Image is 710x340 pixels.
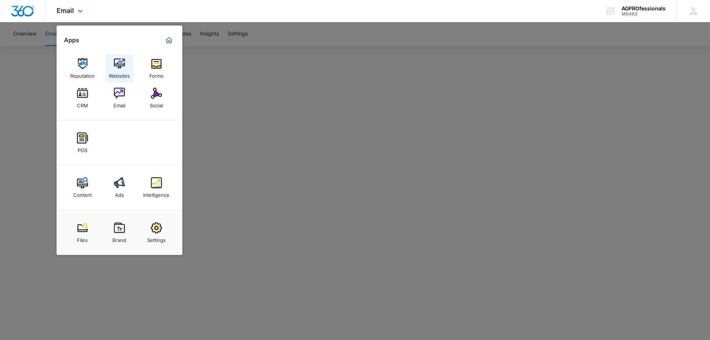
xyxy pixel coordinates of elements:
a: Websites [105,54,133,83]
span: Email [57,7,74,14]
a: POS [68,129,97,157]
div: Social [150,99,163,108]
a: Social [142,84,170,112]
div: Brand [112,233,126,243]
a: Content [68,174,97,202]
a: Brand [105,219,133,247]
h2: Apps [64,37,79,44]
a: Files [68,219,97,247]
a: Ads [105,174,133,202]
div: Intelligence [143,188,169,198]
a: Intelligence [142,174,170,202]
div: Files [77,233,88,243]
div: CRM [77,99,88,108]
div: account id [622,11,666,17]
a: Forms [142,54,170,83]
div: Email [114,99,125,108]
div: Websites [109,69,130,79]
div: account name [622,6,666,11]
a: Marketing 360® Dashboard [163,34,175,46]
div: Settings [147,233,166,243]
a: CRM [68,84,97,112]
div: Reputation [70,69,95,79]
a: Reputation [68,54,97,83]
div: Content [73,188,92,198]
div: Ads [115,188,124,198]
div: Forms [149,69,163,79]
div: POS [78,144,87,153]
a: Settings [142,219,170,247]
a: Email [105,84,133,112]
